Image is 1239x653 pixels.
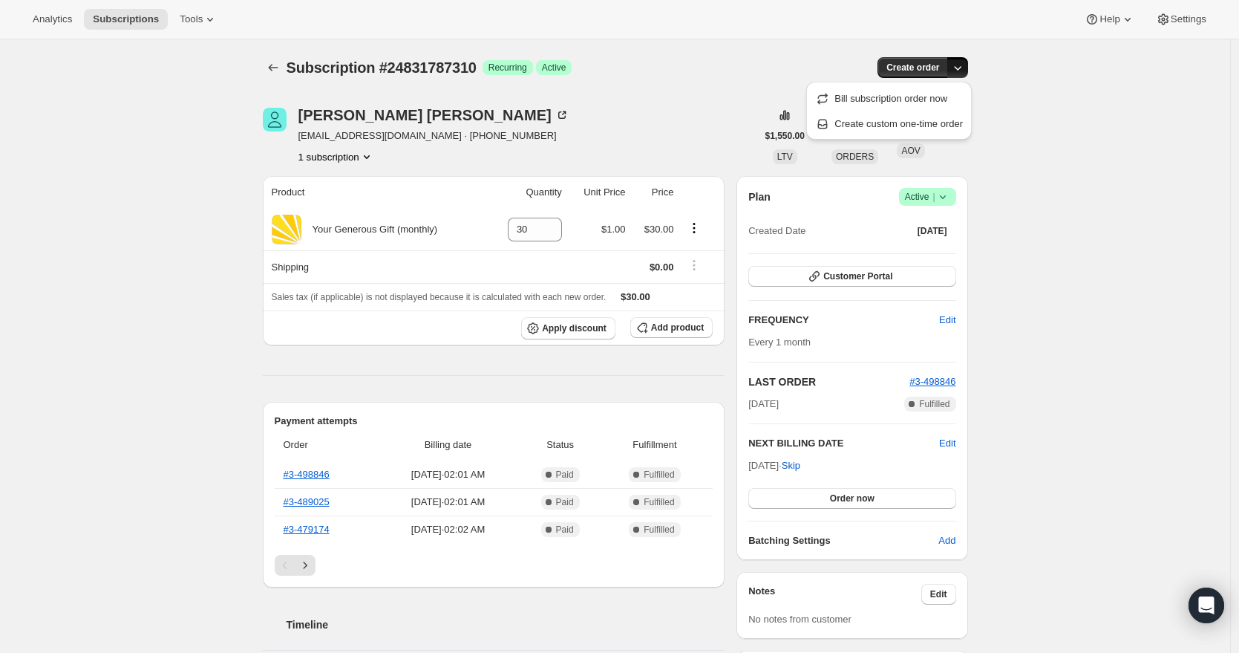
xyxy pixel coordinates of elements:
[382,495,515,510] span: [DATE] · 02:01 AM
[938,533,955,548] span: Add
[644,224,674,235] span: $30.00
[284,469,330,480] a: #3-498846
[630,317,713,338] button: Add product
[644,469,674,481] span: Fulfilled
[284,524,330,535] a: #3-479174
[650,261,674,273] span: $0.00
[777,152,793,162] span: LTV
[905,189,950,204] span: Active
[542,62,566,74] span: Active
[682,257,706,273] button: Shipping actions
[556,469,574,481] span: Paid
[644,496,674,508] span: Fulfilled
[272,292,607,302] span: Sales tax (if applicable) is not displayed because it is calculated with each new order.
[748,460,800,471] span: [DATE] ·
[621,291,650,302] span: $30.00
[939,436,955,451] button: Edit
[630,176,679,209] th: Price
[1171,13,1206,25] span: Settings
[756,126,814,146] button: $1,550.00
[939,313,955,328] span: Edit
[180,13,203,25] span: Tools
[909,221,956,241] button: [DATE]
[823,270,892,282] span: Customer Portal
[84,9,168,30] button: Subscriptions
[263,108,287,131] span: Robert Evans
[930,588,947,600] span: Edit
[1099,13,1119,25] span: Help
[877,57,948,78] button: Create order
[542,322,607,334] span: Apply discount
[1147,9,1215,30] button: Settings
[171,9,226,30] button: Tools
[287,617,725,632] h2: Timeline
[886,62,939,74] span: Create order
[921,584,956,605] button: Edit
[644,524,674,536] span: Fulfilled
[748,266,955,287] button: Customer Portal
[275,555,713,576] nav: Pagination
[830,493,875,504] span: Order now
[24,9,81,30] button: Analytics
[748,436,939,451] h2: NEXT BILLING DATE
[748,224,805,238] span: Created Date
[33,13,72,25] span: Analytics
[298,129,569,143] span: [EMAIL_ADDRESS][DOMAIN_NAME] · [PHONE_NUMBER]
[487,176,566,209] th: Quantity
[1189,588,1224,623] div: Open Intercom Messenger
[298,149,374,164] button: Product actions
[382,522,515,537] span: [DATE] · 02:02 AM
[488,62,527,74] span: Recurring
[836,152,874,162] span: ORDERS
[748,374,909,389] h2: LAST ORDER
[748,614,851,625] span: No notes from customer
[301,222,438,237] div: Your Generous Gift (monthly)
[782,458,800,473] span: Skip
[834,93,947,104] span: Bill subscription order now
[909,374,955,389] button: #3-498846
[909,376,955,387] a: #3-498846
[682,220,706,236] button: Product actions
[556,524,574,536] span: Paid
[295,555,316,576] button: Next
[748,397,779,412] span: [DATE]
[918,225,947,237] span: [DATE]
[748,488,955,509] button: Order now
[263,250,488,283] th: Shipping
[93,13,159,25] span: Subscriptions
[773,454,809,478] button: Skip
[263,176,488,209] th: Product
[382,467,515,482] span: [DATE] · 02:01 AM
[651,322,704,334] span: Add product
[275,414,713,429] h2: Payment attempts
[834,118,963,129] span: Create custom one-time order
[566,176,630,209] th: Unit Price
[932,191,935,203] span: |
[382,438,515,452] span: Billing date
[521,317,615,340] button: Apply discount
[919,398,949,410] span: Fulfilled
[930,308,964,332] button: Edit
[1076,9,1143,30] button: Help
[929,529,964,553] button: Add
[748,533,938,548] h6: Batching Settings
[284,496,330,507] a: #3-489025
[748,313,939,328] h2: FREQUENCY
[556,496,574,508] span: Paid
[765,130,805,142] span: $1,550.00
[272,215,301,244] img: product img
[748,584,921,605] h3: Notes
[601,224,626,235] span: $1.00
[748,189,771,204] h2: Plan
[287,59,477,76] span: Subscription #24831787310
[263,57,284,78] button: Subscriptions
[524,438,597,452] span: Status
[748,337,811,348] span: Every 1 month
[606,438,704,452] span: Fulfillment
[298,108,569,123] div: [PERSON_NAME] [PERSON_NAME]
[275,429,377,461] th: Order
